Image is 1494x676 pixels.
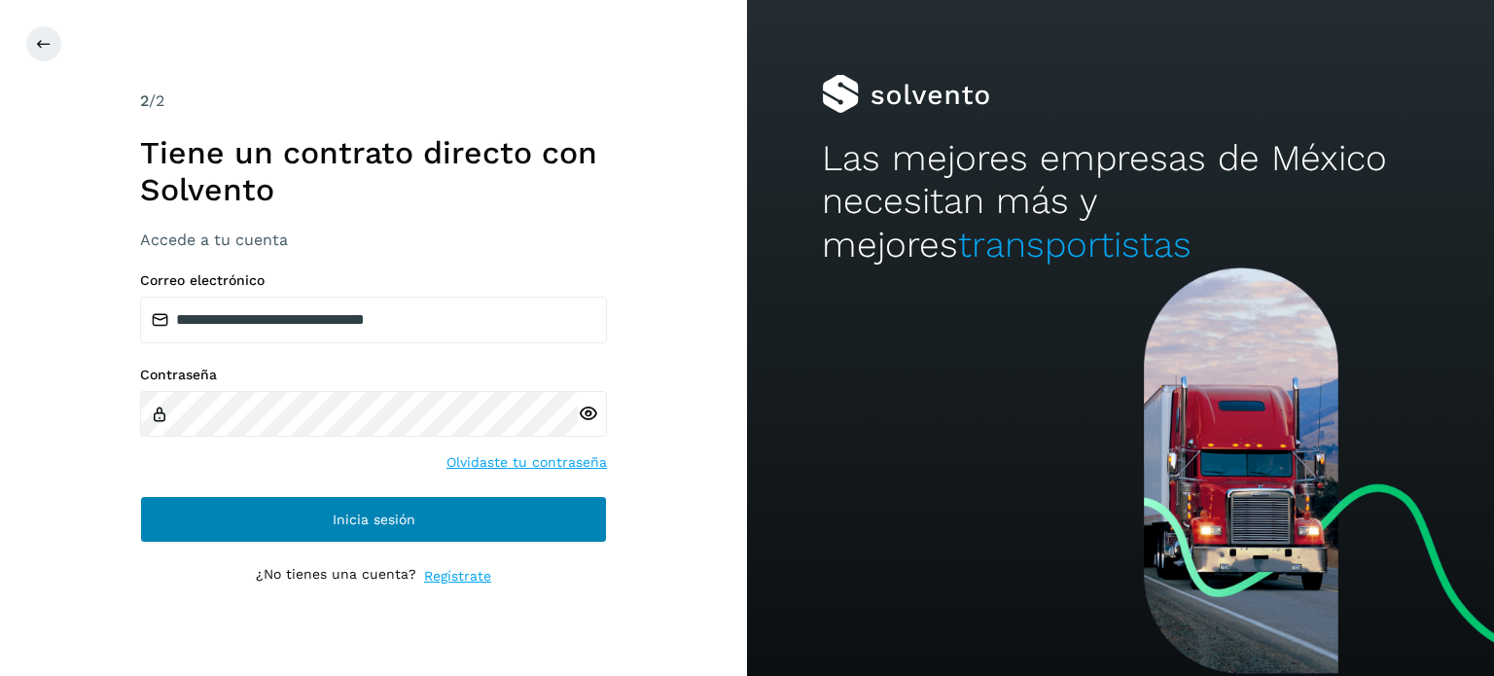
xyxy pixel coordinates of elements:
label: Correo electrónico [140,272,607,289]
h1: Tiene un contrato directo con Solvento [140,134,607,209]
p: ¿No tienes una cuenta? [256,566,416,587]
div: /2 [140,89,607,113]
span: transportistas [958,224,1192,266]
label: Contraseña [140,367,607,383]
span: 2 [140,91,149,110]
h2: Las mejores empresas de México necesitan más y mejores [822,137,1419,267]
h3: Accede a tu cuenta [140,231,607,249]
a: Regístrate [424,566,491,587]
button: Inicia sesión [140,496,607,543]
span: Inicia sesión [333,513,415,526]
a: Olvidaste tu contraseña [446,452,607,473]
